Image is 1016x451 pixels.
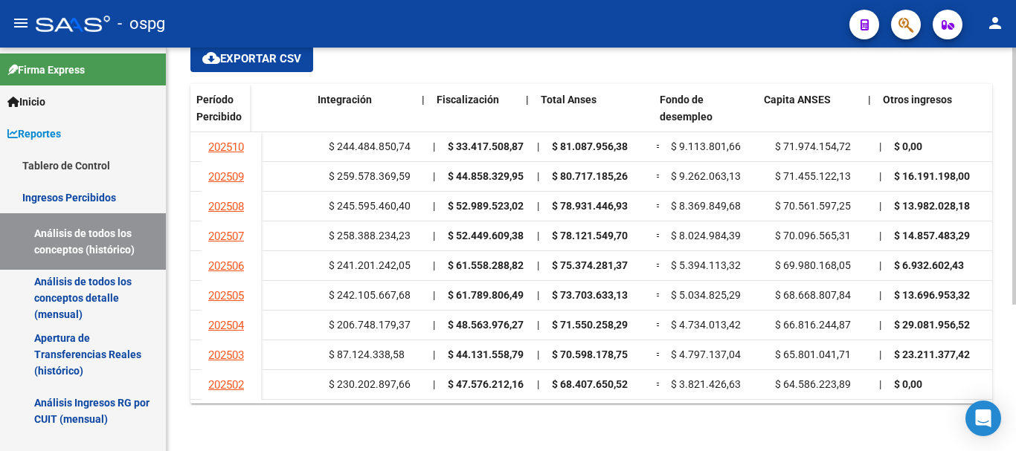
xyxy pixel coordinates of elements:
span: Fiscalización [437,94,499,106]
span: Capita ANSES [764,94,831,106]
span: $ 71.974.154,72 [775,140,851,152]
span: Otros ingresos [883,94,952,106]
span: $ 66.816.244,87 [775,319,851,331]
span: $ 71.455.122,13 [775,170,851,182]
span: | [433,259,435,271]
span: | [537,170,539,182]
datatable-header-cell: | [520,84,535,146]
div: Open Intercom Messenger [965,400,1001,436]
span: $ 23.211.377,42 [894,348,970,360]
span: $ 44.858.329,95 [448,170,524,182]
mat-icon: menu [12,14,30,32]
span: | [433,140,435,152]
span: $ 258.388.234,23 [329,230,411,241]
span: Fondo de desempleo [660,94,713,123]
datatable-header-cell: Capita ANSES [758,84,862,146]
span: $ 4.797.137,04 [671,348,741,360]
span: $ 68.407.650,52 [552,378,628,390]
span: 202510 [208,140,244,154]
span: | [433,230,435,241]
span: $ 230.202.897,66 [329,378,411,390]
span: 202503 [208,348,244,362]
span: = [656,230,662,241]
datatable-header-cell: Período Percibido [190,84,250,146]
datatable-header-cell: Otros ingresos [877,84,981,146]
span: | [433,348,435,360]
span: Exportar CSV [202,52,301,65]
span: $ 13.982.028,18 [894,200,970,212]
span: 202502 [208,378,244,392]
span: | [879,378,881,390]
span: $ 242.105.667,68 [329,289,411,301]
span: | [537,230,539,241]
span: $ 6.932.602,43 [894,259,964,271]
span: $ 29.081.956,52 [894,319,970,331]
span: $ 71.550.258,29 [552,319,628,331]
span: $ 48.563.976,27 [448,319,524,331]
span: $ 8.024.984,39 [671,230,741,241]
span: | [879,259,881,271]
span: | [879,170,881,182]
datatable-header-cell: Total Anses [535,84,639,146]
span: $ 4.734.013,42 [671,319,741,331]
span: $ 206.748.179,37 [329,319,411,331]
mat-icon: person [986,14,1004,32]
span: $ 68.668.807,84 [775,289,851,301]
span: $ 81.087.956,38 [552,140,628,152]
span: $ 52.989.523,02 [448,200,524,212]
span: | [537,259,539,271]
span: | [526,94,529,106]
span: 202505 [208,289,244,302]
span: $ 244.484.850,74 [329,140,411,152]
span: = [656,378,662,390]
mat-icon: cloud_download [202,49,220,67]
span: $ 44.131.558,79 [448,348,524,360]
span: 202506 [208,259,244,273]
span: 202507 [208,230,244,243]
span: 202509 [208,170,244,184]
span: $ 65.801.041,71 [775,348,851,360]
datatable-header-cell: SURGE [193,84,312,146]
span: | [433,319,435,331]
span: - ospg [118,7,165,40]
span: $ 3.821.426,63 [671,378,741,390]
span: $ 70.096.565,31 [775,230,851,241]
span: $ 241.201.242,05 [329,259,411,271]
span: | [879,230,881,241]
span: $ 78.121.549,70 [552,230,628,241]
span: $ 70.561.597,25 [775,200,851,212]
span: Firma Express [7,62,85,78]
span: | [537,319,539,331]
span: $ 87.124.338,58 [329,348,405,360]
span: $ 64.586.223,89 [775,378,851,390]
span: Inicio [7,94,45,110]
span: $ 5.034.825,29 [671,289,741,301]
span: $ 61.789.806,49 [448,289,524,301]
span: $ 0,00 [894,378,922,390]
span: $ 245.595.460,40 [329,200,411,212]
span: | [537,289,539,301]
span: $ 80.717.185,26 [552,170,628,182]
span: $ 0,00 [894,140,922,152]
span: $ 14.857.483,29 [894,230,970,241]
span: $ 78.931.446,93 [552,200,628,212]
button: Exportar CSV [190,45,313,72]
span: Período Percibido [196,94,242,123]
span: | [879,348,881,360]
span: | [879,289,881,301]
span: Integración [318,94,372,106]
span: | [879,140,881,152]
span: $ 73.703.633,13 [552,289,628,301]
span: | [422,94,425,106]
span: $ 69.980.168,05 [775,259,851,271]
span: $ 47.576.212,16 [448,378,524,390]
span: 202504 [208,319,244,332]
span: $ 9.262.063,13 [671,170,741,182]
span: = [656,140,662,152]
datatable-header-cell: Fondo de desempleo [654,84,758,146]
span: = [656,319,662,331]
datatable-header-cell: | [416,84,431,146]
span: $ 70.598.178,75 [552,348,628,360]
span: = [656,200,662,212]
span: $ 13.696.953,32 [894,289,970,301]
